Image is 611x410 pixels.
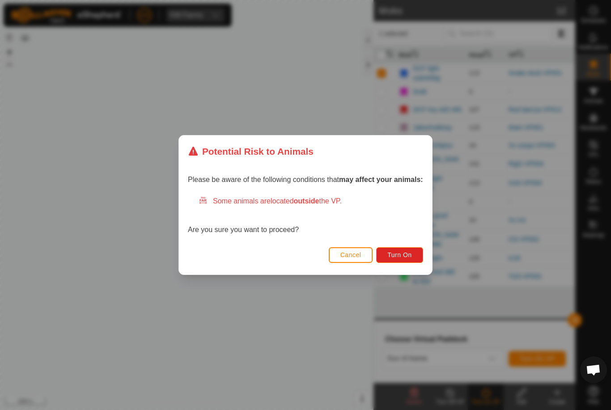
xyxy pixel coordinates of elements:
span: Please be aware of the following conditions that [188,176,423,183]
div: Potential Risk to Animals [188,144,314,158]
strong: outside [294,197,319,205]
div: Are you sure you want to proceed? [188,196,423,235]
span: located the VP. [271,197,342,205]
span: Turn On [388,251,412,258]
strong: may affect your animals: [339,176,423,183]
span: Cancel [340,251,361,258]
button: Turn On [377,247,423,263]
div: Open chat [580,356,607,383]
button: Cancel [329,247,373,263]
div: Some animals are [199,196,423,207]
